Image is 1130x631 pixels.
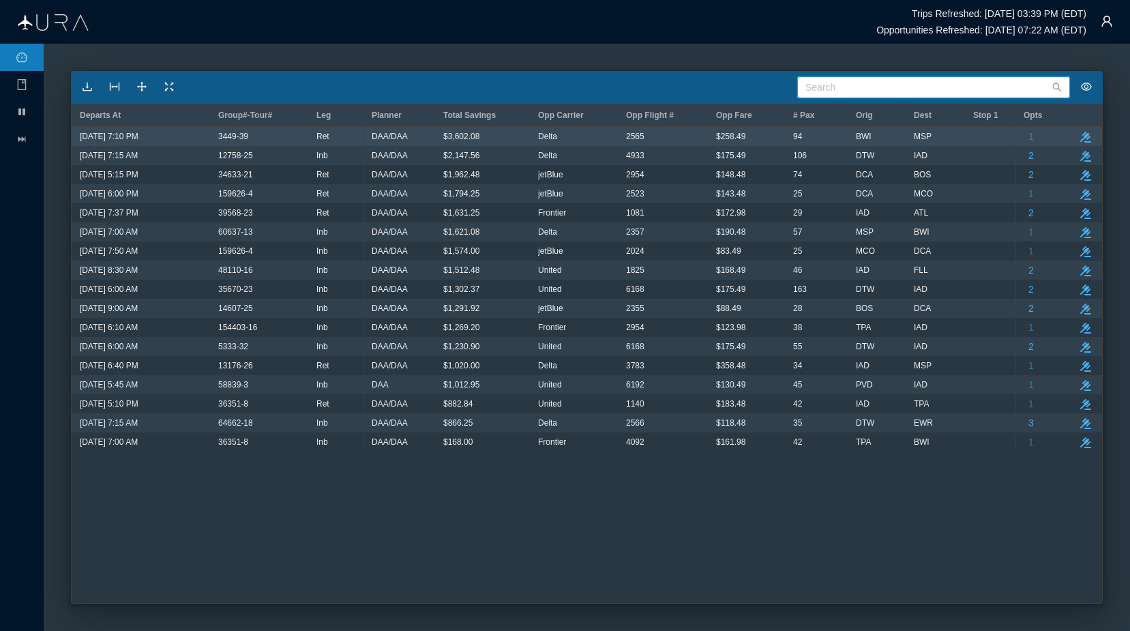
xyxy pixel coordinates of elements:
span: Group#-Tour# [218,111,272,120]
span: TPA [914,395,929,413]
span: $1,230.90 [443,338,479,355]
span: United [538,280,562,298]
span: Frontier [538,433,566,451]
span: 3449-39 [218,128,248,145]
span: $175.49 [716,280,745,298]
span: $161.98 [716,433,745,451]
span: 1 [1028,376,1034,394]
span: 42 [793,395,802,413]
button: 2 [1023,280,1039,298]
span: 46 [793,261,802,279]
h6: Opportunities Refreshed: [DATE] 07:22 AM (EDT) [876,25,1086,35]
span: $1,269.20 [443,319,479,336]
span: 4092 [626,433,644,451]
span: [DATE] 7:15 AM [80,147,138,164]
span: PVD [856,376,873,394]
span: DCA [914,242,931,260]
span: $130.49 [716,376,745,394]
span: 2565 [626,128,644,145]
span: $1,574.00 [443,242,479,260]
button: 1 [1023,376,1039,394]
span: $190.48 [716,223,745,241]
span: $175.49 [716,147,745,164]
span: IAD [914,376,927,394]
span: jetBlue [538,242,563,260]
span: BOS [856,299,873,317]
span: Inb [316,261,328,279]
span: DAA/DAA [372,319,408,336]
span: $1,012.95 [443,376,479,394]
button: 1 [1023,357,1039,375]
span: 5333-32 [218,338,248,355]
span: DTW [856,414,874,432]
span: 38 [793,319,802,336]
span: 48110-16 [218,261,253,279]
span: $358.48 [716,357,745,375]
span: Leg [316,111,331,120]
span: MCO [914,185,933,203]
span: [DATE] 6:00 AM [80,338,138,355]
span: TPA [856,319,871,336]
span: 12758-25 [218,147,253,164]
span: 29 [793,204,802,222]
span: DAA/DAA [372,299,408,317]
span: Inb [316,242,328,260]
span: 154403-16 [218,319,257,336]
span: DAA/DAA [372,261,408,279]
span: 35670-23 [218,280,253,298]
span: 36351-8 [218,395,248,413]
i: icon: book [16,79,27,90]
span: 74 [793,166,802,184]
span: BWI [856,128,872,145]
span: Inb [316,376,328,394]
span: 1 [1028,357,1034,375]
button: 1 [1023,128,1039,145]
span: 60637-13 [218,223,253,241]
span: 1 [1028,185,1034,203]
button: 1 [1023,433,1039,451]
span: Opp Carrier [538,111,584,120]
span: 2 [1028,166,1034,184]
span: DAA/DAA [372,185,408,203]
span: Ret [316,204,329,222]
span: 1 [1028,223,1034,241]
span: TPA [856,433,871,451]
span: Departs At [80,111,121,120]
span: BWI [914,433,930,451]
span: [DATE] 6:40 PM [80,357,138,375]
button: icon: download [76,76,98,98]
span: DCA [856,185,873,203]
span: 45 [793,376,802,394]
span: Orig [856,111,873,120]
span: $88.49 [716,299,741,317]
span: 1 [1028,433,1034,451]
span: 2566 [626,414,644,432]
span: Inb [316,319,328,336]
button: 2 [1023,204,1039,222]
span: Opts [1024,111,1042,120]
button: 2 [1023,261,1039,279]
span: [DATE] 7:10 PM [80,128,138,145]
button: 2 [1023,299,1039,317]
span: Ret [316,128,329,145]
span: DAA/DAA [372,433,408,451]
span: $183.48 [716,395,745,413]
button: icon: user [1093,8,1120,35]
span: IAD [856,261,869,279]
span: jetBlue [538,299,563,317]
h6: Trips Refreshed: [DATE] 03:39 PM (EDT) [912,8,1086,19]
span: 1081 [626,204,644,222]
span: 2954 [626,319,644,336]
span: MSP [914,128,932,145]
span: 42 [793,433,802,451]
button: 1 [1023,223,1039,241]
span: DAA/DAA [372,357,408,375]
span: DAA/DAA [372,280,408,298]
span: Ret [316,185,329,203]
span: [DATE] 6:00 AM [80,280,138,298]
span: MSP [856,223,874,241]
span: United [538,338,562,355]
span: United [538,376,562,394]
span: DAA/DAA [372,166,408,184]
span: 1 [1028,128,1034,145]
